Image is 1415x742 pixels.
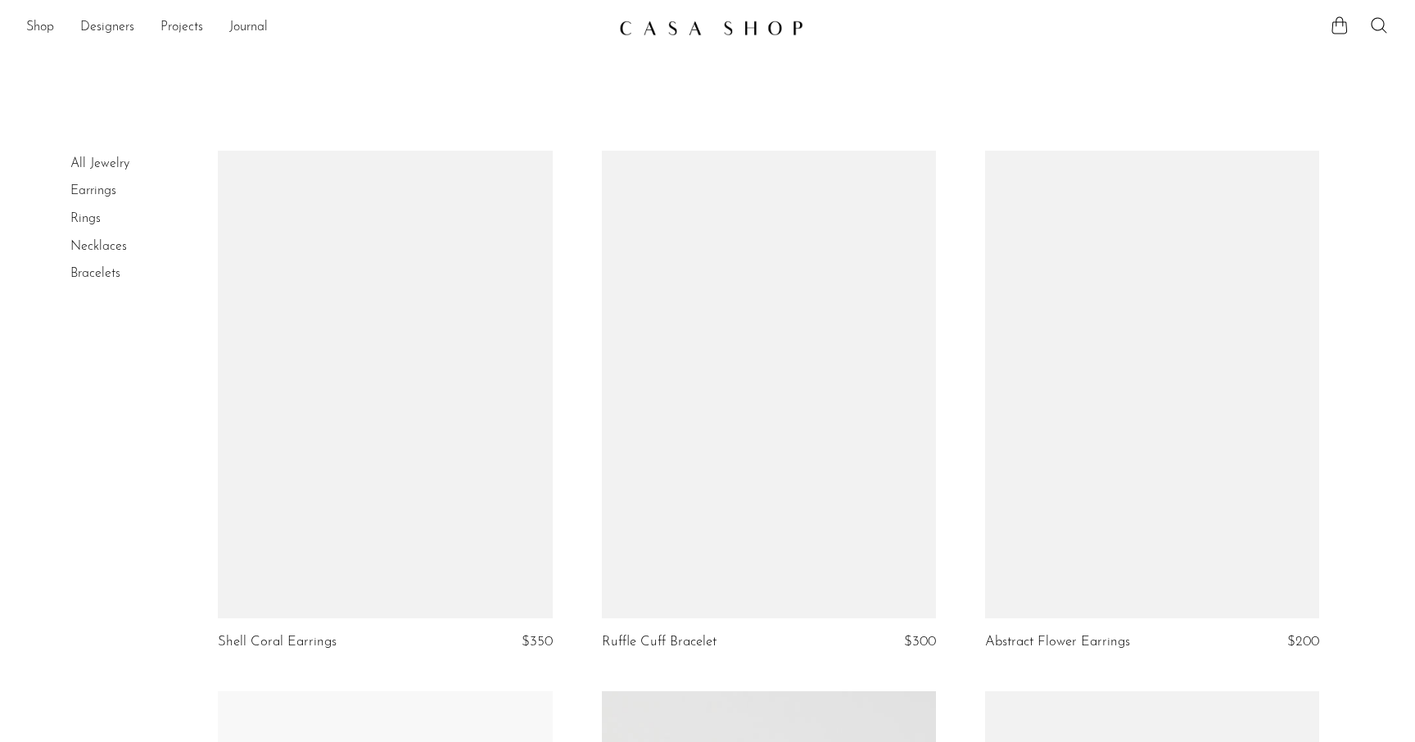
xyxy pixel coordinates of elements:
[229,17,268,38] a: Journal
[80,17,134,38] a: Designers
[70,267,120,280] a: Bracelets
[70,157,129,170] a: All Jewelry
[218,635,337,649] a: Shell Coral Earrings
[70,212,101,225] a: Rings
[522,635,553,649] span: $350
[160,17,203,38] a: Projects
[70,184,116,197] a: Earrings
[26,17,54,38] a: Shop
[602,635,717,649] a: Ruffle Cuff Bracelet
[26,14,606,42] ul: NEW HEADER MENU
[26,14,606,42] nav: Desktop navigation
[904,635,936,649] span: $300
[70,240,127,253] a: Necklaces
[985,635,1130,649] a: Abstract Flower Earrings
[1287,635,1319,649] span: $200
